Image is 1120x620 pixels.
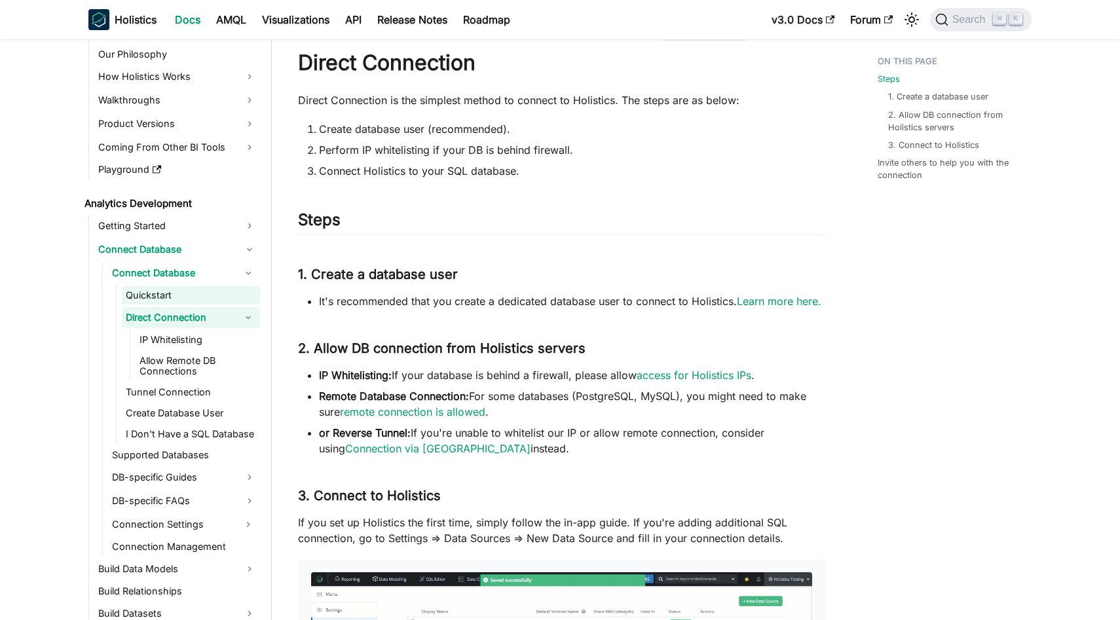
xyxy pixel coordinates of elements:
a: API [337,9,369,30]
strong: IP Whitelisting: [319,369,392,382]
a: 3. Connect to Holistics [888,139,979,151]
a: Quickstart [122,286,260,304]
li: For some databases (PostgreSQL, MySQL), you might need to make sure . [319,388,825,420]
li: If your database is behind a firewall, please allow . [319,367,825,383]
a: Connection Settings [108,514,236,535]
button: Search (Command+K) [930,8,1032,31]
a: v3.0 Docs [764,9,842,30]
a: Build Relationships [94,582,260,600]
a: 2. Allow DB connection from Holistics servers [888,109,1018,134]
a: Create Database User [122,404,260,422]
a: Roadmap [455,9,518,30]
a: 1. Create a database user [888,90,988,103]
a: Connection via [GEOGRAPHIC_DATA] [345,442,531,455]
a: Supported Databases [108,446,260,464]
a: Steps [878,73,900,85]
a: DB-specific Guides [108,467,260,488]
button: Expand sidebar category 'Connection Settings' [236,514,260,535]
a: Coming From Other BI Tools [94,137,260,158]
a: Visualizations [254,9,337,30]
a: Getting Started [94,215,260,236]
li: Connect Holistics to your SQL database. [319,163,825,179]
a: remote connection is allowed [340,405,485,418]
a: Docs [167,9,208,30]
h3: 3. Connect to Holistics [298,488,825,504]
a: Our Philosophy [94,45,260,64]
a: AMQL [208,9,254,30]
a: Walkthroughs [94,90,260,111]
kbd: K [1009,13,1022,25]
a: Invite others to help you with the connection [878,156,1024,181]
a: Product Versions [94,113,260,134]
li: Create database user (recommended). [319,121,825,137]
li: Perform IP whitelisting if your DB is behind firewall. [319,142,825,158]
a: IP Whitelisting [136,331,260,349]
h3: 1. Create a database user [298,266,825,283]
a: DB-specific FAQs [108,490,260,511]
a: Playground [94,160,260,179]
h3: 2. Allow DB connection from Holistics servers [298,340,825,357]
h1: Direct Connection [298,50,825,76]
a: Connect Database [94,239,260,260]
li: It's recommended that you create a dedicated database user to connect to Holistics. [319,293,825,309]
a: Connection Management [108,538,260,556]
p: If you set up Holistics the first time, simply follow the in-app guide. If you're adding addition... [298,515,825,546]
a: access for Holistics IPs [637,369,751,382]
button: Switch between dark and light mode (currently light mode) [901,9,922,30]
img: Holistics [88,9,109,30]
a: I Don't Have a SQL Database [122,425,260,443]
button: Collapse sidebar category 'Connect Database' [236,263,260,283]
li: If you're unable to whitelist our IP or allow remote connection, consider using instead. [319,425,825,456]
a: Allow Remote DB Connections [136,352,260,380]
a: HolisticsHolistics [88,9,157,30]
a: Release Notes [369,9,455,30]
a: Forum [842,9,901,30]
nav: Docs sidebar [75,39,272,620]
kbd: ⌘ [993,13,1006,25]
a: Direct Connection [122,307,236,328]
strong: or Reverse Tunnel: [319,426,411,439]
a: Tunnel Connection [122,383,260,401]
span: Search [948,14,994,26]
a: Analytics Development [81,194,260,213]
a: Build Data Models [94,558,260,579]
a: How Holistics Works [94,66,260,87]
a: Learn more here. [737,295,821,308]
p: Direct Connection is the simplest method to connect to Holistics. The steps are as below: [298,92,825,108]
button: Collapse sidebar category 'Direct Connection' [236,307,260,328]
a: Connect Database [108,263,236,283]
strong: Remote Database Connection: [319,390,469,403]
h2: Steps [298,210,825,235]
b: Holistics [115,12,157,27]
